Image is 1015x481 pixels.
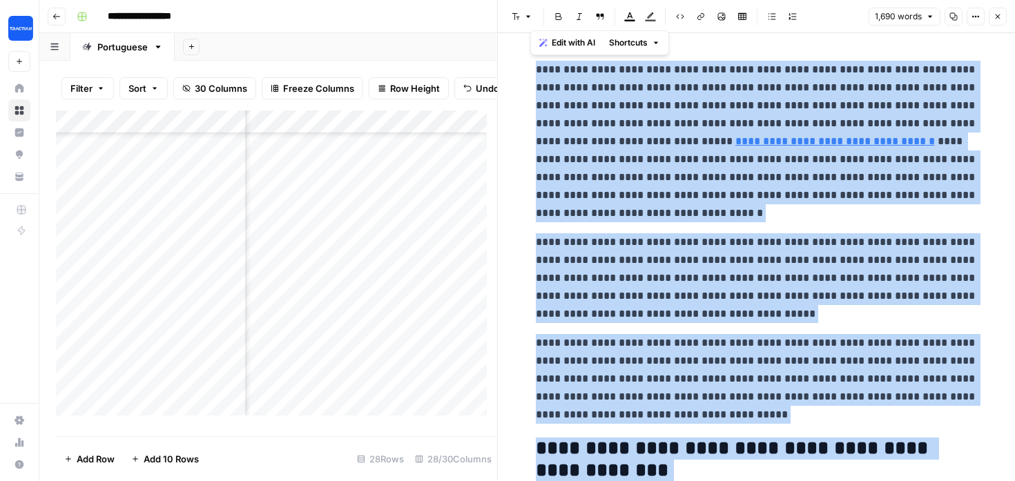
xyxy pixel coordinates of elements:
[173,77,256,99] button: 30 Columns
[119,77,168,99] button: Sort
[123,448,207,470] button: Add 10 Rows
[390,81,440,95] span: Row Height
[409,448,497,470] div: 28/30 Columns
[144,452,199,466] span: Add 10 Rows
[262,77,363,99] button: Freeze Columns
[609,37,648,49] span: Shortcuts
[454,77,508,99] button: Undo
[56,448,123,470] button: Add Row
[534,34,601,52] button: Edit with AI
[70,33,175,61] a: Portuguese
[875,10,922,23] span: 1,690 words
[8,166,30,188] a: Your Data
[351,448,409,470] div: 28 Rows
[476,81,499,95] span: Undo
[97,40,148,54] div: Portuguese
[603,34,666,52] button: Shortcuts
[128,81,146,95] span: Sort
[70,81,93,95] span: Filter
[8,144,30,166] a: Opportunities
[8,11,30,46] button: Workspace: Tractian
[77,452,115,466] span: Add Row
[195,81,247,95] span: 30 Columns
[869,8,940,26] button: 1,690 words
[8,77,30,99] a: Home
[283,81,354,95] span: Freeze Columns
[8,431,30,453] a: Usage
[369,77,449,99] button: Row Height
[8,453,30,475] button: Help + Support
[8,16,33,41] img: Tractian Logo
[8,121,30,144] a: Insights
[61,77,114,99] button: Filter
[8,99,30,121] a: Browse
[8,409,30,431] a: Settings
[552,37,595,49] span: Edit with AI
